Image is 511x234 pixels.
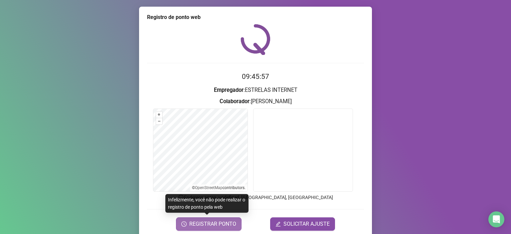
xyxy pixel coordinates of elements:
[195,185,223,190] a: OpenStreetMap
[147,97,364,106] h3: : [PERSON_NAME]
[270,217,335,231] button: editSOLICITAR AJUSTE
[189,220,236,228] span: REGISTRAR PONTO
[275,221,281,227] span: edit
[165,194,249,213] div: Infelizmente, você não pode realizar o registro de ponto pela web
[181,221,187,227] span: clock-circle
[241,24,270,55] img: QRPoint
[283,220,330,228] span: SOLICITAR AJUSTE
[147,86,364,95] h3: : ESTRELAS INTERNET
[147,194,364,201] p: Endereço aprox. : undefined, [GEOGRAPHIC_DATA], [GEOGRAPHIC_DATA]
[156,112,162,118] button: +
[156,118,162,124] button: –
[488,211,504,227] div: Open Intercom Messenger
[147,13,364,21] div: Registro de ponto web
[214,87,244,93] strong: Empregador
[220,98,250,105] strong: Colaborador
[176,217,242,231] button: REGISTRAR PONTO
[242,73,269,81] time: 09:45:57
[192,185,246,190] li: © contributors.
